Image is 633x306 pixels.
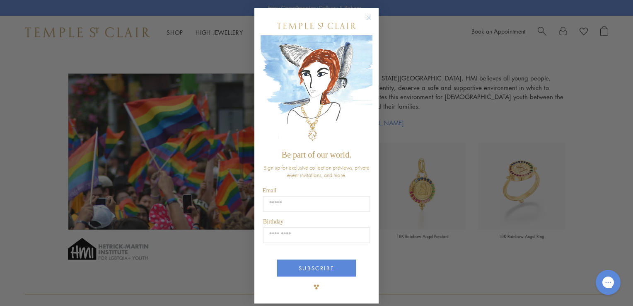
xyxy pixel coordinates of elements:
iframe: Gorgias live chat messenger [592,267,625,298]
span: Sign up for exclusive collection previews, private event invitations, and more. [263,164,370,179]
input: Email [263,196,370,212]
button: SUBSCRIBE [277,260,356,277]
span: Be part of our world. [282,150,351,159]
button: Close dialog [368,17,378,27]
span: Birthday [263,219,283,225]
img: Temple St. Clair [277,23,356,29]
img: TSC [308,279,325,295]
span: Email [263,187,276,194]
img: c4a9eb12-d91a-4d4a-8ee0-386386f4f338.jpeg [261,35,372,146]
